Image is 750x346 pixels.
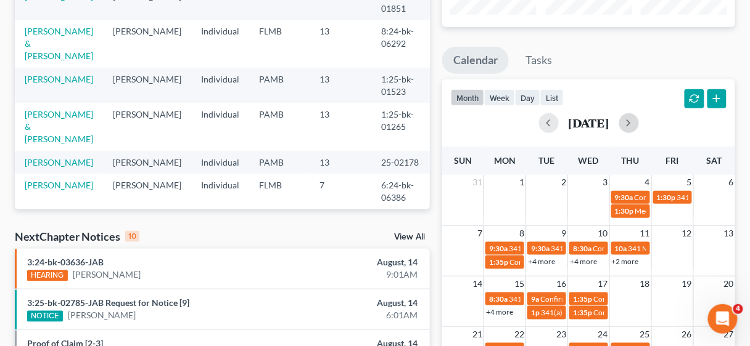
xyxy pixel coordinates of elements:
a: +2 more [612,257,639,266]
span: 9:30a [615,193,633,202]
span: 1 [518,175,525,190]
span: 31 [471,175,484,190]
a: Tasks [514,47,563,74]
span: 26 [681,327,693,342]
button: list [540,89,564,106]
td: PAMB [249,151,310,174]
span: 19 [681,276,693,291]
span: 3 [602,175,609,190]
td: Individual [191,151,249,174]
span: Sun [454,155,472,166]
span: 341 Meeting [PERSON_NAME] [509,244,609,253]
span: 14 [471,276,484,291]
span: Mon [494,155,516,166]
span: 17 [597,276,609,291]
iframe: Intercom live chat [708,304,738,334]
span: 23 [555,327,567,342]
span: Confirmation Hearing for [PERSON_NAME] [593,294,735,304]
td: [PERSON_NAME] [103,209,191,244]
td: Individual [191,174,249,209]
span: 13 [723,226,735,241]
a: [PERSON_NAME] & [PERSON_NAME] [25,26,93,61]
td: 1:25-bk-01523 [371,68,431,103]
span: 6 [728,175,735,190]
span: 1:35p [489,257,508,267]
span: 15 [513,276,525,291]
span: 21 [471,327,484,342]
button: month [451,89,484,106]
div: 6:01AM [295,309,418,321]
span: 7 [476,226,484,241]
a: [PERSON_NAME] [25,74,93,84]
span: 5 [686,175,693,190]
span: 1:35p [573,294,592,304]
button: week [484,89,515,106]
div: August, 14 [295,256,418,268]
td: Individual [191,20,249,68]
h2: [DATE] [569,116,609,129]
td: [PERSON_NAME] [103,20,191,68]
a: +4 more [570,257,597,266]
span: 18 [639,276,651,291]
td: PAMB [249,209,310,244]
a: +4 more [486,307,513,316]
td: [PERSON_NAME] [103,68,191,103]
span: Fri [666,155,679,166]
span: Tue [539,155,555,166]
td: [PERSON_NAME] [103,103,191,150]
span: Confirmation Hearing for [PERSON_NAME] [593,308,735,317]
td: [PERSON_NAME] [103,151,191,174]
span: 25 [639,327,651,342]
td: [PERSON_NAME] [103,174,191,209]
span: 9:30a [489,244,508,253]
td: 1:25-bk-01265 [371,103,431,150]
span: 22 [513,327,525,342]
span: 24 [597,327,609,342]
span: 8 [518,226,525,241]
td: 13 [310,209,371,244]
span: 10 [597,226,609,241]
td: FLMB [249,174,310,209]
a: [PERSON_NAME] [68,309,136,321]
span: Wed [579,155,599,166]
a: [PERSON_NAME] [25,157,93,167]
td: 25-02178 [371,151,431,174]
a: [PERSON_NAME] [25,180,93,190]
span: Confirmation Hearing [PERSON_NAME] [593,244,723,253]
div: HEARING [27,270,68,281]
span: 341 Hearing for [PERSON_NAME], [GEOGRAPHIC_DATA] [551,244,739,253]
td: 5:25-bk-02127 [371,209,431,244]
span: 1p [531,308,540,317]
span: Confirmation Hearing for [PERSON_NAME] & [PERSON_NAME] [509,257,716,267]
span: 341 Meeting [PERSON_NAME] [628,244,728,253]
span: 11 [639,226,651,241]
td: Individual [191,209,249,244]
a: 3:24-bk-03636-JAB [27,257,104,267]
div: August, 14 [295,297,418,309]
a: View All [394,233,425,241]
span: 1:30p [615,206,634,215]
span: 1:30p [657,193,676,202]
td: 13 [310,20,371,68]
td: Individual [191,68,249,103]
td: FLMB [249,20,310,68]
td: 7 [310,174,371,209]
span: Sat [707,155,722,166]
a: [PERSON_NAME] [73,268,141,281]
td: 8:24-bk-06292 [371,20,431,68]
div: NOTICE [27,311,63,322]
a: 3:25-bk-02785-JAB Request for Notice [9] [27,297,189,308]
td: 6:24-bk-06386 [371,174,431,209]
td: 13 [310,103,371,150]
span: 9 [560,226,567,241]
span: 27 [723,327,735,342]
span: 12 [681,226,693,241]
a: +4 more [528,257,555,266]
span: 4 [733,304,743,314]
span: Confirmation Hearing for [PERSON_NAME], III [540,294,692,304]
button: day [515,89,540,106]
a: Calendar [442,47,509,74]
div: 9:01AM [295,268,418,281]
div: NextChapter Notices [15,229,139,244]
td: PAMB [249,68,310,103]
